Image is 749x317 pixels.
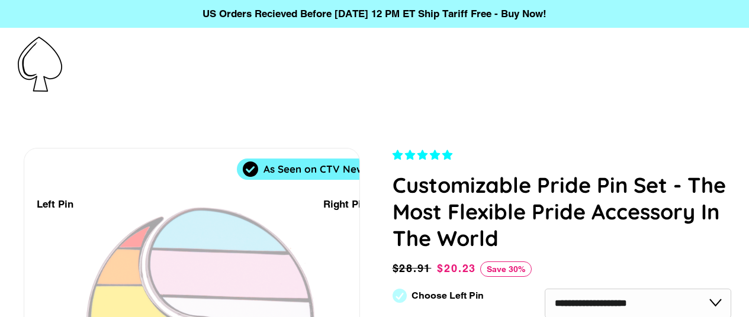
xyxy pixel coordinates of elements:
span: $20.23 [437,262,476,274]
span: $28.91 [393,260,435,277]
h1: Customizable Pride Pin Set - The Most Flexible Pride Accessory In The World [393,172,732,251]
div: Right Pin [323,196,367,212]
span: 4.83 stars [393,149,455,161]
span: Save 30% [480,261,532,277]
img: Pin-Ace [18,37,62,92]
label: Choose Left Pin [412,290,484,301]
